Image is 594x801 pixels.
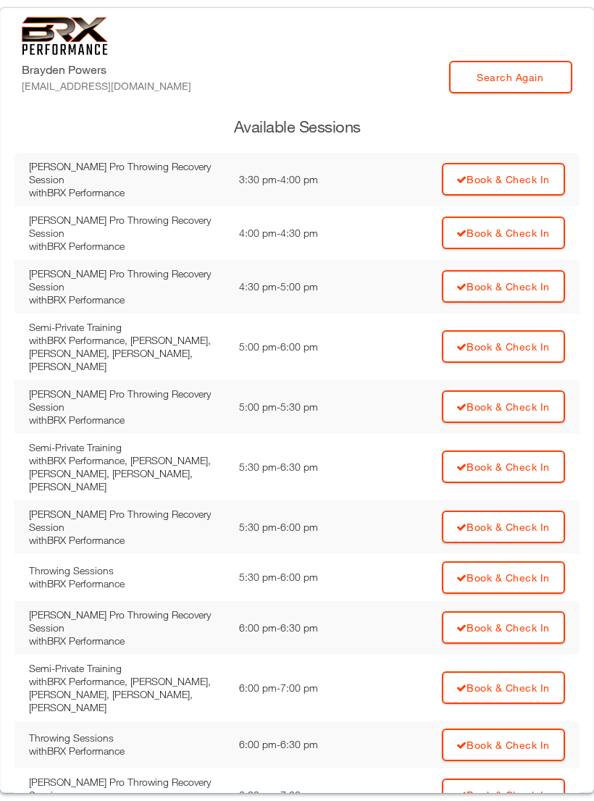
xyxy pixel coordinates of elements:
td: 6:00 pm - 7:00 pm [232,655,368,721]
td: 5:00 pm - 6:00 pm [232,314,368,380]
img: 6f7da32581c89ca25d665dc3aae533e4f14fe3ef_original.svg [22,17,108,55]
div: with BRX Performance [29,240,225,253]
div: with BRX Performance, [PERSON_NAME], [PERSON_NAME], [PERSON_NAME], [PERSON_NAME] [29,454,225,493]
div: Semi-Private Training [29,321,225,334]
div: with BRX Performance [29,186,225,199]
a: Book & Check In [442,729,565,761]
div: Semi-Private Training [29,662,225,675]
div: with BRX Performance [29,414,225,427]
td: 6:00 pm - 6:30 pm [232,721,368,768]
div: [PERSON_NAME] Pro Throwing Recovery Session [29,214,225,240]
div: with BRX Performance, [PERSON_NAME], [PERSON_NAME], [PERSON_NAME], [PERSON_NAME] [29,334,225,373]
div: with BRX Performance, [PERSON_NAME], [PERSON_NAME], [PERSON_NAME], [PERSON_NAME] [29,675,225,714]
td: 5:00 pm - 5:30 pm [232,380,368,434]
div: [EMAIL_ADDRESS][DOMAIN_NAME] [22,78,191,93]
div: [PERSON_NAME] Pro Throwing Recovery Session [29,608,225,634]
td: 5:30 pm - 6:00 pm [232,500,368,554]
td: 4:00 pm - 4:30 pm [232,206,368,260]
a: Book & Check In [442,217,565,249]
td: 5:30 pm - 6:30 pm [232,434,368,500]
a: Book & Check In [442,511,565,543]
div: [PERSON_NAME] Pro Throwing Recovery Session [29,508,225,534]
label: Brayden Powers [22,61,191,93]
div: Throwing Sessions [29,564,225,577]
div: with BRX Performance [29,293,225,306]
a: Book & Check In [442,671,565,704]
a: Book & Check In [442,450,565,483]
div: Throwing Sessions [29,731,225,745]
div: with BRX Performance [29,577,225,590]
div: Semi-Private Training [29,441,225,454]
a: Book & Check In [442,330,565,363]
a: Search Again [449,61,572,93]
td: 5:30 pm - 6:00 pm [232,554,368,601]
td: 3:30 pm - 4:00 pm [232,153,368,206]
a: Book & Check In [442,270,565,303]
a: Book & Check In [442,611,565,644]
div: with BRX Performance [29,745,225,758]
td: 4:30 pm - 5:00 pm [232,260,368,314]
a: Book & Check In [442,163,565,196]
div: [PERSON_NAME] Pro Throwing Recovery Session [29,267,225,293]
a: Book & Check In [442,390,565,423]
a: Book & Check In [442,561,565,594]
div: with BRX Performance [29,534,225,547]
div: [PERSON_NAME] Pro Throwing Recovery Session [29,387,225,414]
h3: Available Sessions [14,116,580,138]
div: with BRX Performance [29,634,225,647]
td: 6:00 pm - 6:30 pm [232,601,368,655]
div: [PERSON_NAME] Pro Throwing Recovery Session [29,160,225,186]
